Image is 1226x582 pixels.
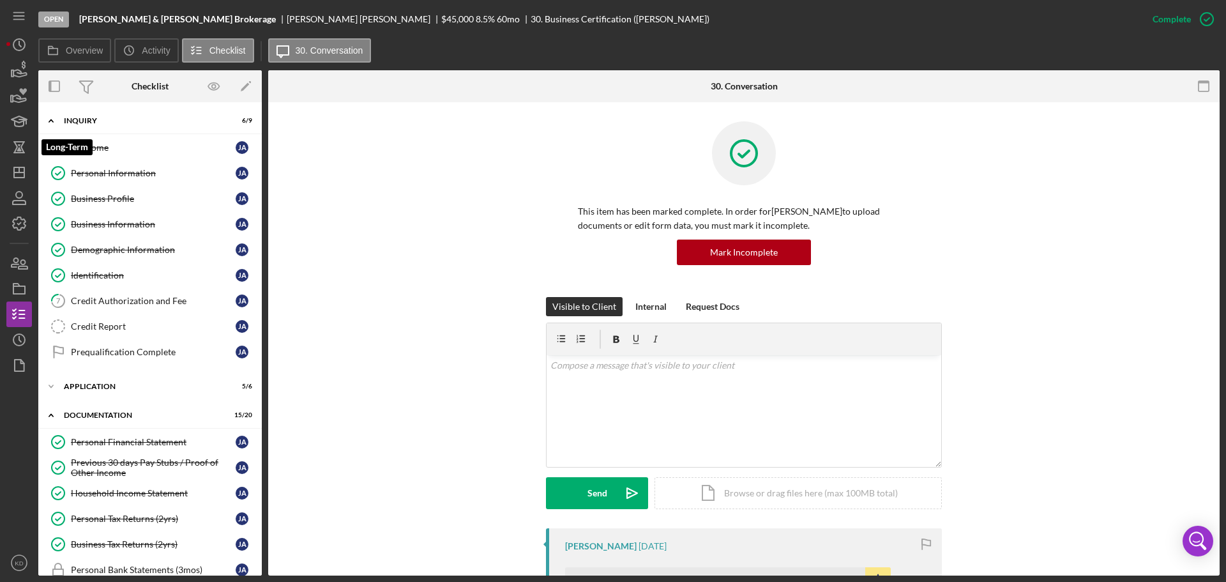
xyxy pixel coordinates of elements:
[45,339,255,365] a: Prequalification CompleteJA
[236,512,248,525] div: J A
[45,160,255,186] a: Personal InformationJA
[236,461,248,474] div: J A
[71,321,236,332] div: Credit Report
[45,532,255,557] a: Business Tax Returns (2yrs)JA
[64,383,220,390] div: Application
[531,14,709,24] div: 30. Business Certification ([PERSON_NAME])
[71,168,236,178] div: Personal Information
[268,38,372,63] button: 30. Conversation
[71,270,236,280] div: Identification
[229,411,252,419] div: 15 / 20
[6,550,32,576] button: KD
[1140,6,1220,32] button: Complete
[236,487,248,500] div: J A
[565,541,637,551] div: [PERSON_NAME]
[236,538,248,551] div: J A
[45,263,255,288] a: IdentificationJA
[236,320,248,333] div: J A
[71,539,236,549] div: Business Tax Returns (2yrs)
[45,314,255,339] a: Credit ReportJA
[546,477,648,509] button: Send
[66,45,103,56] label: Overview
[71,194,236,204] div: Business Profile
[71,437,236,447] div: Personal Financial Statement
[236,436,248,448] div: J A
[38,38,111,63] button: Overview
[441,13,474,24] span: $45,000
[1183,526,1213,556] div: Open Intercom Messenger
[296,45,363,56] label: 30. Conversation
[578,204,910,233] p: This item has been marked complete. In order for [PERSON_NAME] to upload documents or edit form d...
[45,288,255,314] a: 7Credit Authorization and FeeJA
[71,245,236,255] div: Demographic Information
[236,218,248,231] div: J A
[236,295,248,307] div: J A
[71,296,236,306] div: Credit Authorization and Fee
[45,429,255,455] a: Personal Financial StatementJA
[45,506,255,532] a: Personal Tax Returns (2yrs)JA
[64,117,220,125] div: Inquiry
[45,455,255,480] a: Previous 30 days Pay Stubs / Proof of Other IncomeJA
[236,243,248,256] div: J A
[236,346,248,358] div: J A
[71,565,236,575] div: Personal Bank Statements (3mos)
[639,541,667,551] time: 2025-08-13 13:33
[132,81,169,91] div: Checklist
[629,297,673,316] button: Internal
[497,14,520,24] div: 60 mo
[71,219,236,229] div: Business Information
[236,563,248,576] div: J A
[38,11,69,27] div: Open
[229,117,252,125] div: 6 / 9
[71,142,236,153] div: Welcome
[45,211,255,237] a: Business InformationJA
[45,480,255,506] a: Household Income StatementJA
[236,192,248,205] div: J A
[686,297,739,316] div: Request Docs
[710,240,778,265] div: Mark Incomplete
[182,38,254,63] button: Checklist
[1153,6,1191,32] div: Complete
[45,135,255,160] a: WelcomeJA
[64,411,220,419] div: Documentation
[552,297,616,316] div: Visible to Client
[287,14,441,24] div: [PERSON_NAME] [PERSON_NAME]
[677,240,811,265] button: Mark Incomplete
[236,141,248,154] div: J A
[635,297,667,316] div: Internal
[209,45,246,56] label: Checklist
[71,457,236,478] div: Previous 30 days Pay Stubs / Proof of Other Income
[56,296,61,305] tspan: 7
[71,514,236,524] div: Personal Tax Returns (2yrs)
[71,488,236,498] div: Household Income Statement
[45,186,255,211] a: Business ProfileJA
[45,237,255,263] a: Demographic InformationJA
[236,269,248,282] div: J A
[79,14,276,24] b: [PERSON_NAME] & [PERSON_NAME] Brokerage
[142,45,170,56] label: Activity
[476,14,495,24] div: 8.5 %
[71,347,236,357] div: Prequalification Complete
[229,383,252,390] div: 5 / 6
[546,297,623,316] button: Visible to Client
[15,560,23,567] text: KD
[679,297,746,316] button: Request Docs
[114,38,178,63] button: Activity
[587,477,607,509] div: Send
[711,81,778,91] div: 30. Conversation
[236,167,248,180] div: J A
